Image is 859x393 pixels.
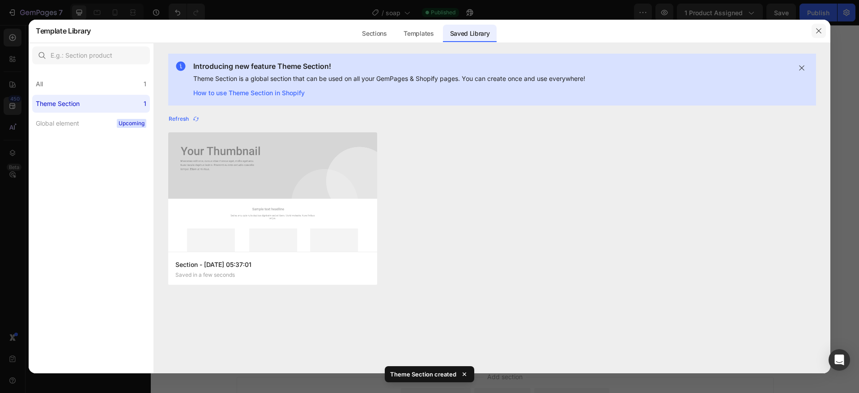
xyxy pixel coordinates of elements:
[193,61,585,72] p: Introducing new feature Theme Section!
[328,367,375,376] div: Generate layout
[184,100,451,110] p: What are the benefits of using natural skincare products?
[193,73,585,84] p: Theme Section is a global section that can be used on all your GemPages & Shopify pages. You can ...
[32,46,150,64] input: E.g.: Section product
[36,19,91,42] h2: Template Library
[168,132,377,252] img: Placeholder.png
[175,48,512,73] h2: Frequently Asked Questions
[535,35,605,43] div: Section - [DATE] 05:37:01
[184,214,503,242] p: To preserve the potency of our natural formulations, we recommend storing products in a cool, dry...
[355,25,394,42] div: Sections
[36,118,79,129] div: Global element
[144,79,146,89] div: 1
[184,131,386,142] p: Are your products suitable [MEDICAL_DATA]?
[193,88,585,98] a: How to use Theme Section in Shopify
[36,98,80,109] div: Theme Section
[36,79,43,89] div: All
[175,259,370,270] p: Section - [DATE] 05:37:01
[333,347,375,356] span: Add section
[169,115,200,123] div: Refresh
[396,25,441,42] div: Templates
[168,113,200,125] button: Refresh
[117,119,146,128] span: Upcoming
[184,266,412,276] p: What is your sustainability and packaging policy?
[443,25,497,42] div: Saved Library
[390,370,456,379] p: Theme Section created
[258,367,312,376] div: Choose templates
[144,98,146,109] div: 1
[175,272,235,278] p: Saved in a few seconds
[829,349,850,371] div: Open Intercom Messenger
[394,367,448,376] div: Add blank section
[184,163,383,173] p: Are your products cruelty-free and vegan?
[184,194,423,205] p: How should I store my products to ensure they last?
